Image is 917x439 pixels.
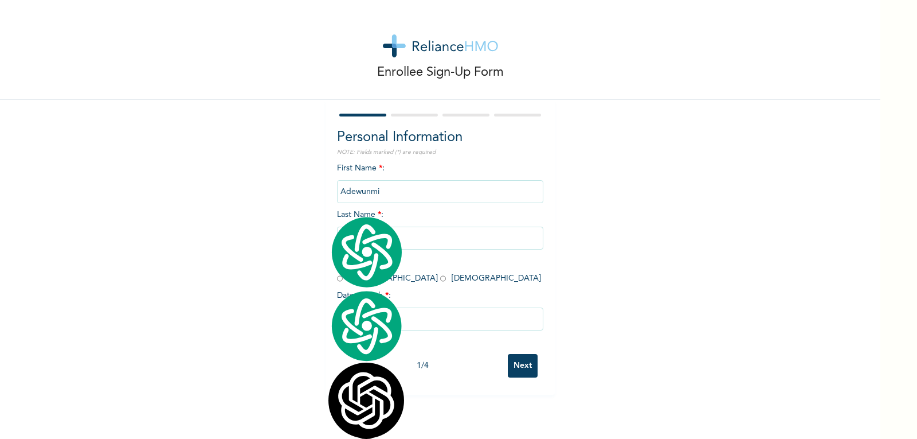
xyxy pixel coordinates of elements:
[337,148,543,157] p: NOTE: Fields marked (*) are required
[337,227,543,250] input: Enter your last name
[337,180,543,203] input: Enter your first name
[337,257,541,282] span: Gender : [DEMOGRAPHIC_DATA] [DEMOGRAPHIC_DATA]
[337,360,508,372] div: 1 / 4
[337,211,543,242] span: Last Name :
[377,63,504,82] p: Enrollee Sign-Up Form
[383,34,498,57] img: logo
[337,127,543,148] h2: Personal Information
[337,308,543,331] input: DD-MM-YYYY
[508,354,538,378] input: Next
[337,164,543,196] span: First Name :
